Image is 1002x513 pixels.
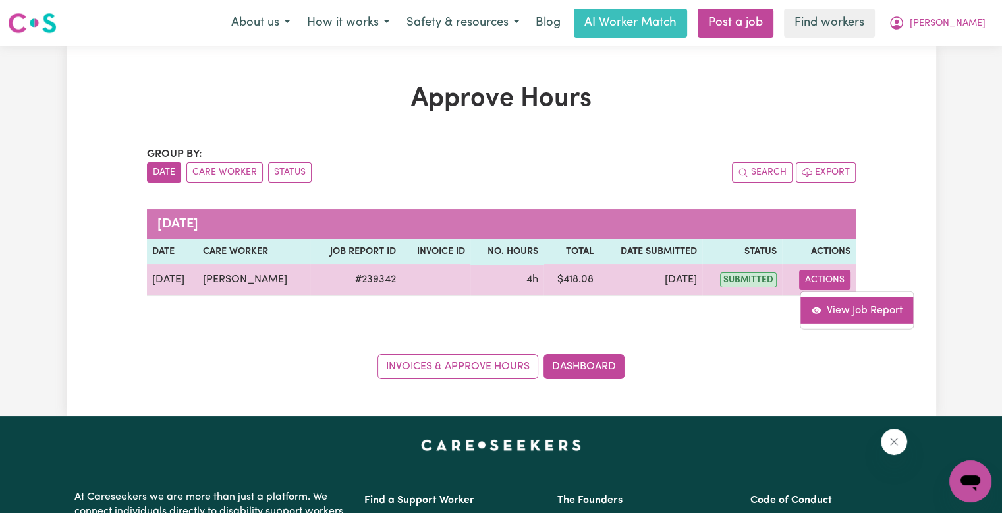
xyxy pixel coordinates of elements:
[198,264,310,296] td: [PERSON_NAME]
[147,149,202,160] span: Group by:
[398,9,528,37] button: Safety & resources
[800,297,913,323] a: View job report 239342
[310,239,401,264] th: Job Report ID
[526,274,538,285] span: 4 hours
[910,16,986,31] span: [PERSON_NAME]
[8,11,57,35] img: Careseekers logo
[186,162,263,183] button: sort invoices by care worker
[470,239,543,264] th: No. Hours
[949,460,991,502] iframe: Button to launch messaging window
[421,440,581,450] a: Careseekers home page
[528,9,569,38] a: Blog
[880,9,994,37] button: My Account
[599,239,702,264] th: Date Submitted
[364,495,474,506] a: Find a Support Worker
[377,354,538,379] a: Invoices & Approve Hours
[574,9,687,38] a: AI Worker Match
[8,9,80,20] span: Need any help?
[800,291,914,329] div: Actions
[599,264,702,296] td: [DATE]
[198,239,310,264] th: Care worker
[310,264,401,296] td: # 239342
[702,239,782,264] th: Status
[401,239,470,264] th: Invoice ID
[147,239,198,264] th: Date
[782,239,856,264] th: Actions
[223,9,298,37] button: About us
[720,272,777,287] span: submitted
[268,162,312,183] button: sort invoices by paid status
[543,264,599,296] td: $ 418.08
[147,162,181,183] button: sort invoices by date
[543,239,599,264] th: Total
[750,495,832,506] a: Code of Conduct
[799,270,850,290] button: Actions
[698,9,773,38] a: Post a job
[543,354,625,379] a: Dashboard
[147,264,198,296] td: [DATE]
[557,495,623,506] a: The Founders
[881,429,907,455] iframe: Close message
[732,162,793,183] button: Search
[784,9,875,38] a: Find workers
[796,162,856,183] button: Export
[8,8,57,38] a: Careseekers logo
[298,9,398,37] button: How it works
[147,83,856,115] h1: Approve Hours
[147,209,856,239] caption: [DATE]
